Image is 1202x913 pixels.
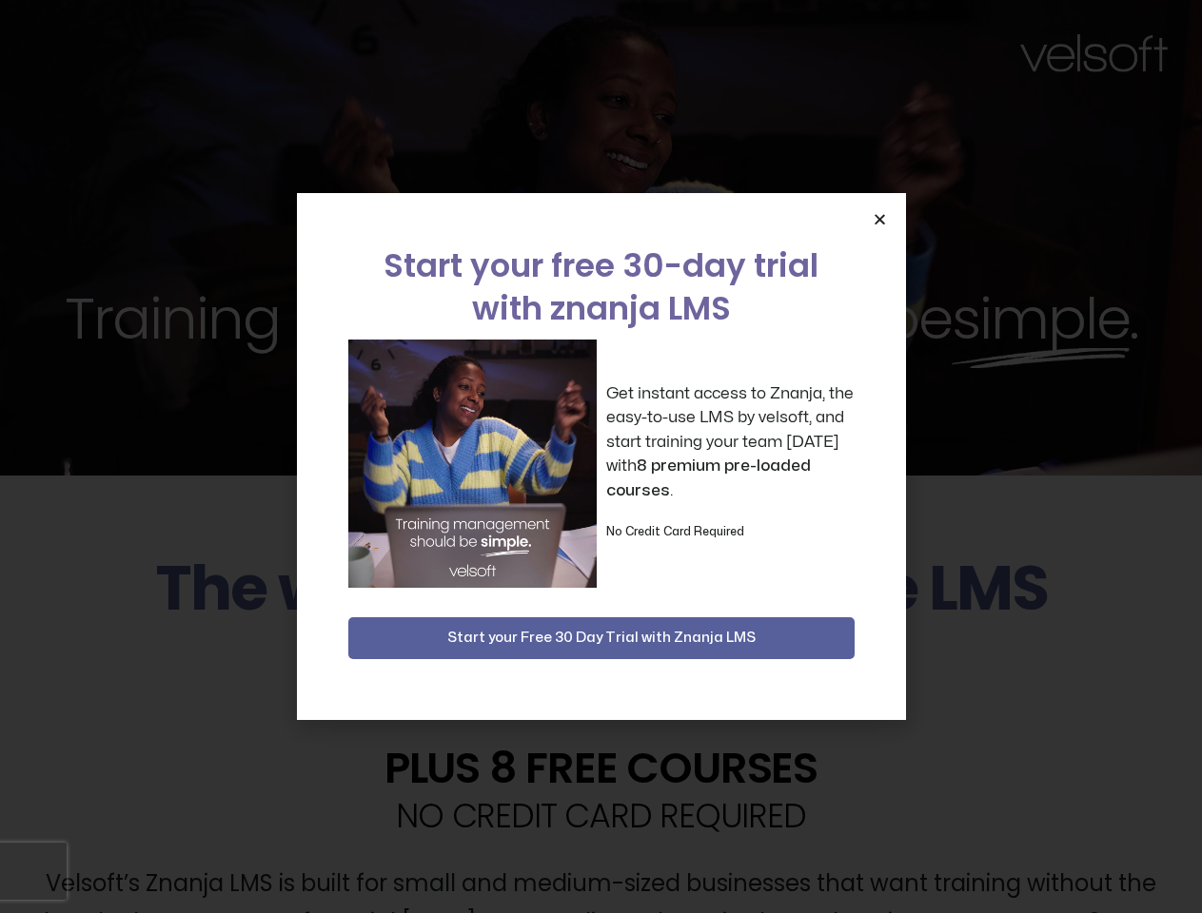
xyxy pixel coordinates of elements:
[606,381,855,503] p: Get instant access to Znanja, the easy-to-use LMS by velsoft, and start training your team [DATE]...
[447,627,756,650] span: Start your Free 30 Day Trial with Znanja LMS
[348,340,597,588] img: a woman sitting at her laptop dancing
[606,526,744,537] strong: No Credit Card Required
[606,457,811,498] strong: 8 premium pre-loaded courses
[348,617,855,659] button: Start your Free 30 Day Trial with Znanja LMS
[348,244,855,330] h2: Start your free 30-day trial with znanja LMS
[873,212,887,226] a: Close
